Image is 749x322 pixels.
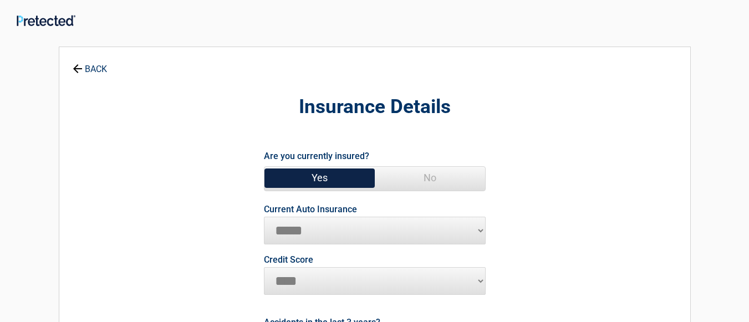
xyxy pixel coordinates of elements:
h2: Insurance Details [120,94,629,120]
label: Are you currently insured? [264,149,369,163]
label: Current Auto Insurance [264,205,357,214]
img: Main Logo [17,15,75,25]
span: No [375,167,485,189]
label: Credit Score [264,255,313,264]
span: Yes [264,167,375,189]
a: BACK [70,54,109,74]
